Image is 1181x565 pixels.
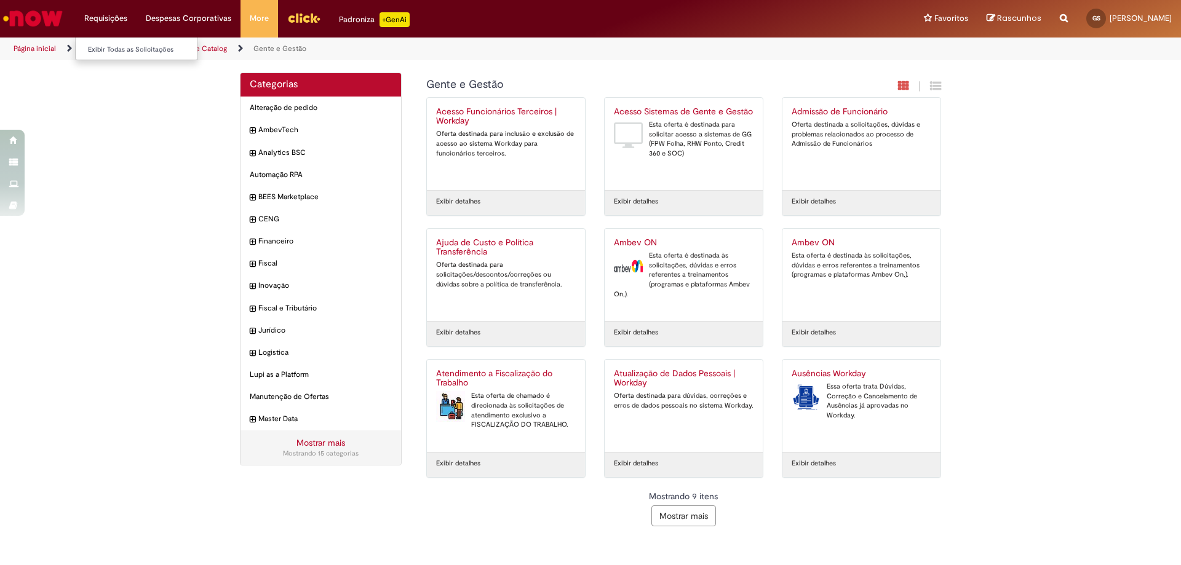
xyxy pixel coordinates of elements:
[898,80,909,92] i: Exibição em cartão
[250,414,255,426] i: expandir categoria Master Data
[9,38,778,60] ul: Trilhas de página
[250,12,269,25] span: More
[250,148,255,160] i: expandir categoria Analytics BSC
[614,328,658,338] a: Exibir detalhes
[436,459,480,468] a: Exibir detalhes
[427,229,585,321] a: Ajuda de Custo e Política Transferência Oferta destinada para solicitações/descontos/correções ou...
[436,369,576,389] h2: Atendimento a Fiscalização do Trabalho
[241,341,401,364] div: expandir categoria Logistica Logistica
[792,197,836,207] a: Exibir detalhes
[930,80,941,92] i: Exibição de grade
[250,79,392,90] h2: Categorias
[792,107,931,117] h2: Admissão de Funcionário
[614,369,754,389] h2: Atualização de Dados Pessoais | Workday
[651,505,716,526] button: Mostrar mais
[258,325,392,336] span: Jurídico
[614,459,658,468] a: Exibir detalhes
[792,382,821,413] img: Ausências Workday
[436,260,576,289] div: Oferta destinada para solicitações/descontos/correções ou dúvidas sobre a política de transferência.
[918,79,921,93] span: |
[427,98,585,190] a: Acesso Funcionários Terceiros | Workday Oferta destinada para inclusão e exclusão de acesso ao si...
[436,328,480,338] a: Exibir detalhes
[792,120,931,149] div: Oferta destinada a solicitações, dúvidas e problemas relacionados ao processo de Admissão de Func...
[258,125,392,135] span: AmbevTech
[792,369,931,379] h2: Ausências Workday
[250,347,255,360] i: expandir categoria Logistica
[436,391,465,422] img: Atendimento a Fiscalização do Trabalho
[253,44,306,53] a: Gente e Gestão
[436,197,480,207] a: Exibir detalhes
[241,319,401,342] div: expandir categoria Jurídico Jurídico
[258,414,392,424] span: Master Data
[792,238,931,248] h2: Ambev ON
[174,44,227,53] a: Service Catalog
[427,360,585,452] a: Atendimento a Fiscalização do Trabalho Atendimento a Fiscalização do Trabalho Esta oferta de cham...
[934,12,968,25] span: Favoritos
[296,437,345,448] a: Mostrar mais
[1110,13,1172,23] span: [PERSON_NAME]
[1,6,65,31] img: ServiceNow
[241,408,401,430] div: expandir categoria Master Data Master Data
[250,103,392,113] span: Alteração de pedido
[258,148,392,158] span: Analytics BSC
[426,490,942,502] div: Mostrando 9 itens
[146,12,231,25] span: Despesas Corporativas
[250,280,255,293] i: expandir categoria Inovação
[241,363,401,386] div: Lupi as a Platform
[241,141,401,164] div: expandir categoria Analytics BSC Analytics BSC
[258,258,392,269] span: Fiscal
[14,44,56,53] a: Página inicial
[250,392,392,402] span: Manutenção de Ofertas
[250,303,255,315] i: expandir categoria Fiscal e Tributário
[426,79,808,91] h1: {"description":null,"title":"Gente e Gestão"} Categoria
[605,360,763,452] a: Atualização de Dados Pessoais | Workday Oferta destinada para dúvidas, correções e erros de dados...
[436,391,576,430] div: Esta oferta de chamado é direcionada às solicitações de atendimento exclusivo a FISCALIZAÇÃO DO T...
[782,360,940,452] a: Ausências Workday Ausências Workday Essa oferta trata Dúvidas, Correção e Cancelamento de Ausênci...
[250,369,392,380] span: Lupi as a Platform
[241,97,401,119] div: Alteração de pedido
[258,214,392,224] span: CENG
[792,459,836,468] a: Exibir detalhes
[997,12,1041,24] span: Rascunhos
[614,251,643,282] img: Ambev ON
[241,97,401,430] ul: Categorias
[339,12,410,27] div: Padroniza
[614,120,754,159] div: Esta oferta é destinada para solicitar acesso a sistemas de GG (FPW Folha, RHW Ponto, Credit 360 ...
[605,229,763,321] a: Ambev ON Ambev ON Esta oferta é destinada às solicitações, dúvidas e erros referentes a treinamen...
[250,325,255,338] i: expandir categoria Jurídico
[241,208,401,231] div: expandir categoria CENG CENG
[241,230,401,253] div: expandir categoria Financeiro Financeiro
[241,119,401,141] div: expandir categoria AmbevTech AmbevTech
[436,107,576,127] h2: Acesso Funcionários Terceiros | Workday
[250,192,255,204] i: expandir categoria BEES Marketplace
[436,238,576,258] h2: Ajuda de Custo e Política Transferência
[380,12,410,27] p: +GenAi
[614,251,754,299] div: Esta oferta é destinada às solicitações, dúvidas e erros referentes a treinamentos (programas e p...
[792,382,931,421] div: Essa oferta trata Dúvidas, Correção e Cancelamento de Ausências já aprovadas no Workday.
[76,43,211,57] a: Exibir Todas as Solicitações
[250,258,255,271] i: expandir categoria Fiscal
[250,214,255,226] i: expandir categoria CENG
[614,107,754,117] h2: Acesso Sistemas de Gente e Gestão
[241,274,401,297] div: expandir categoria Inovação Inovação
[782,98,940,190] a: Admissão de Funcionário Oferta destinada a solicitações, dúvidas e problemas relacionados ao proc...
[258,280,392,291] span: Inovação
[792,251,931,280] div: Esta oferta é destinada às solicitações, dúvidas e erros referentes a treinamentos (programas e p...
[258,192,392,202] span: BEES Marketplace
[436,129,576,158] div: Oferta destinada para inclusão e exclusão de acesso ao sistema Workday para funcionários terceiros.
[250,125,255,137] i: expandir categoria AmbevTech
[241,186,401,208] div: expandir categoria BEES Marketplace BEES Marketplace
[241,164,401,186] div: Automação RPA
[1092,14,1100,22] span: GS
[258,303,392,314] span: Fiscal e Tributário
[987,13,1041,25] a: Rascunhos
[614,391,754,410] div: Oferta destinada para dúvidas, correções e erros de dados pessoais no sistema Workday.
[75,37,198,60] ul: Requisições
[614,120,643,151] img: Acesso Sistemas de Gente e Gestão
[614,197,658,207] a: Exibir detalhes
[250,236,255,248] i: expandir categoria Financeiro
[241,385,401,408] div: Manutenção de Ofertas
[84,12,127,25] span: Requisições
[250,449,392,459] div: Mostrando 15 categorias
[605,98,763,190] a: Acesso Sistemas de Gente e Gestão Acesso Sistemas de Gente e Gestão Esta oferta é destinada para ...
